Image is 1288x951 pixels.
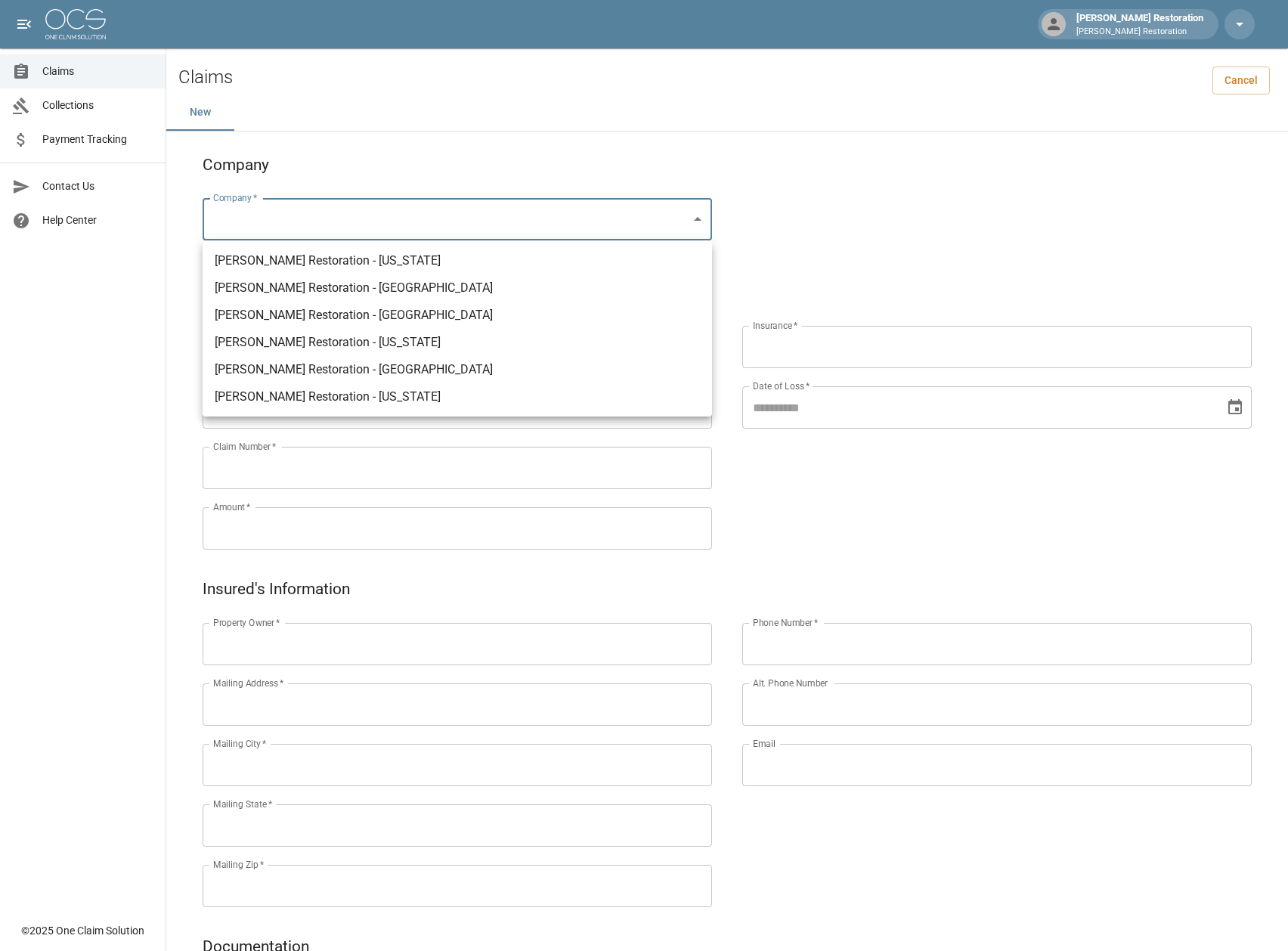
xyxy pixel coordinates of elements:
[203,329,712,356] li: [PERSON_NAME] Restoration - [US_STATE]
[203,356,712,383] li: [PERSON_NAME] Restoration - [GEOGRAPHIC_DATA]
[203,274,712,302] li: [PERSON_NAME] Restoration - [GEOGRAPHIC_DATA]
[203,302,712,329] li: [PERSON_NAME] Restoration - [GEOGRAPHIC_DATA]
[203,383,712,410] li: [PERSON_NAME] Restoration - [US_STATE]
[203,247,712,274] li: [PERSON_NAME] Restoration - [US_STATE]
